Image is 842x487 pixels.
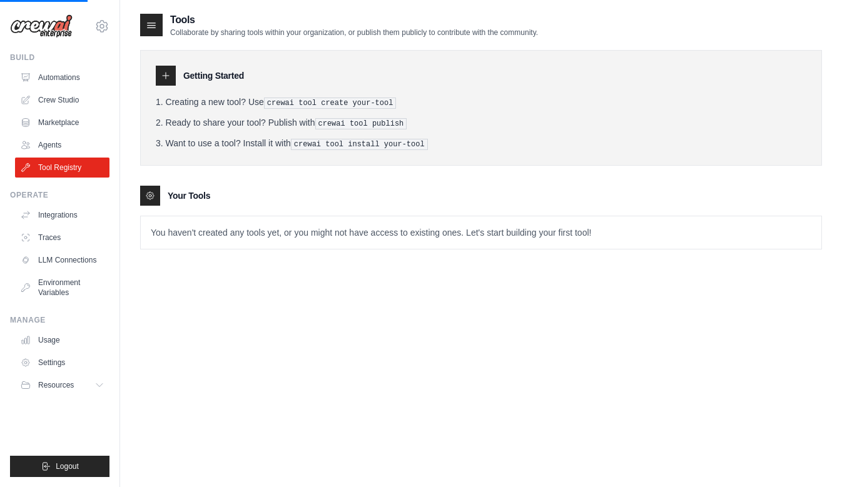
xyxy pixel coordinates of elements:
li: Want to use a tool? Install it with [156,137,806,150]
a: Agents [15,135,109,155]
li: Ready to share your tool? Publish with [156,116,806,129]
a: Marketplace [15,113,109,133]
a: Usage [15,330,109,350]
a: Traces [15,228,109,248]
li: Creating a new tool? Use [156,96,806,109]
a: Settings [15,353,109,373]
a: Integrations [15,205,109,225]
span: Resources [38,380,74,390]
p: Collaborate by sharing tools within your organization, or publish them publicly to contribute wit... [170,28,538,38]
a: Environment Variables [15,273,109,303]
img: Logo [10,14,73,38]
pre: crewai tool publish [315,118,407,129]
h3: Your Tools [168,189,210,202]
pre: crewai tool install your-tool [291,139,428,150]
div: Operate [10,190,109,200]
a: Automations [15,68,109,88]
button: Logout [10,456,109,477]
span: Logout [56,461,79,471]
div: Build [10,53,109,63]
div: Manage [10,315,109,325]
a: LLM Connections [15,250,109,270]
button: Resources [15,375,109,395]
h3: Getting Started [183,69,244,82]
pre: crewai tool create your-tool [264,98,397,109]
p: You haven't created any tools yet, or you might not have access to existing ones. Let's start bui... [141,216,821,249]
a: Tool Registry [15,158,109,178]
a: Crew Studio [15,90,109,110]
h2: Tools [170,13,538,28]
